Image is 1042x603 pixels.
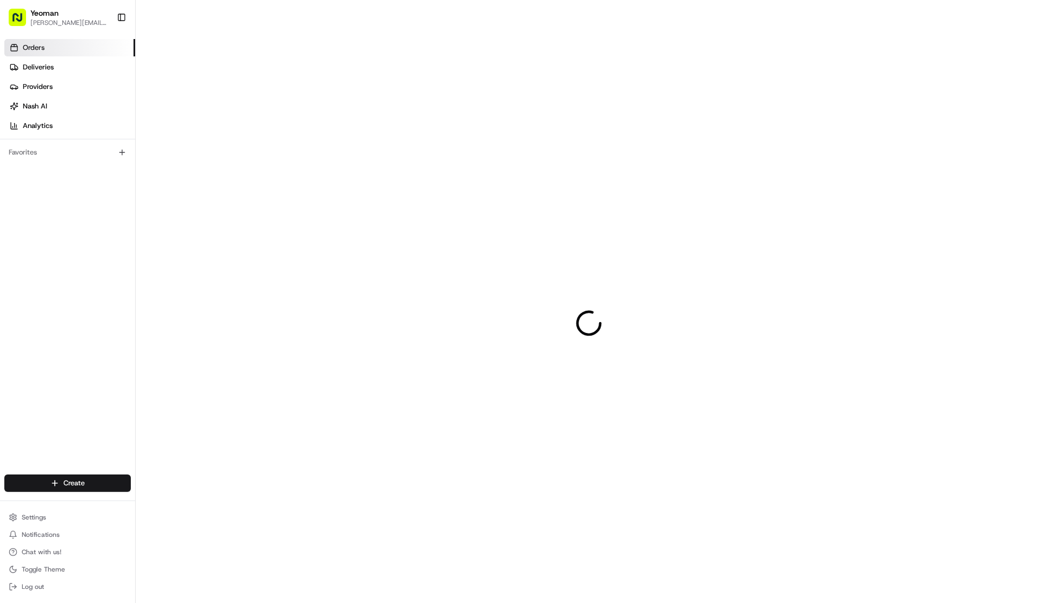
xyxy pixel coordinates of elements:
span: Knowledge Base [22,157,83,168]
span: Create [63,478,85,488]
a: 📗Knowledge Base [7,153,87,172]
a: 💻API Documentation [87,153,179,172]
span: Providers [23,82,53,92]
p: Welcome 👋 [11,43,198,61]
a: Deliveries [4,59,135,76]
button: Yeoman [30,8,59,18]
button: Notifications [4,527,131,542]
div: We're available if you need us! [37,114,137,123]
a: Analytics [4,117,135,134]
button: Yeoman[PERSON_NAME][EMAIL_ADDRESS][DOMAIN_NAME] [4,4,112,30]
img: 1736555255976-a54dd68f-1ca7-489b-9aae-adbdc363a1c4 [11,104,30,123]
div: 💻 [92,158,100,167]
div: 📗 [11,158,20,167]
a: Nash AI [4,98,135,115]
span: Log out [22,582,44,591]
button: Chat with us! [4,544,131,560]
button: Settings [4,510,131,525]
button: [PERSON_NAME][EMAIL_ADDRESS][DOMAIN_NAME] [30,18,108,27]
button: Toggle Theme [4,562,131,577]
span: Notifications [22,530,60,539]
button: Start new chat [185,107,198,120]
span: Chat with us! [22,548,61,556]
button: Log out [4,579,131,594]
img: Nash [11,11,33,33]
span: API Documentation [103,157,174,168]
button: Create [4,474,131,492]
span: Orders [23,43,45,53]
a: Orders [4,39,135,56]
a: Powered byPylon [77,183,131,192]
input: Clear [28,70,179,81]
span: Nash AI [23,101,47,111]
span: Analytics [23,121,53,131]
a: Providers [4,78,135,95]
span: Deliveries [23,62,54,72]
div: Favorites [4,144,131,161]
div: Start new chat [37,104,178,114]
span: Toggle Theme [22,565,65,574]
span: Pylon [108,184,131,192]
span: Settings [22,513,46,522]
